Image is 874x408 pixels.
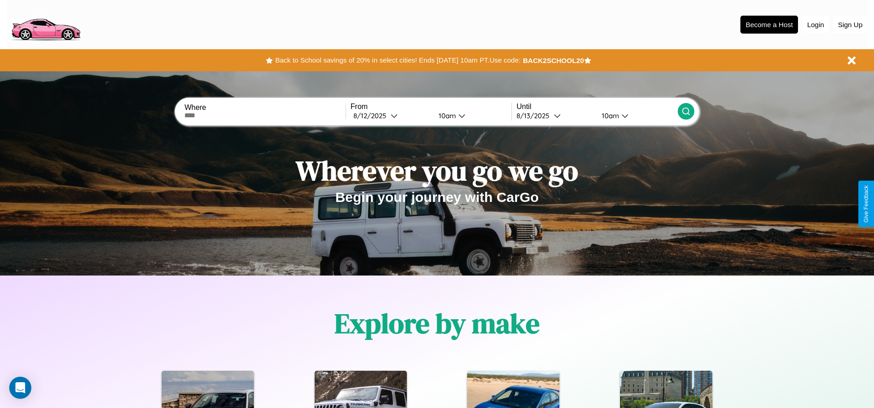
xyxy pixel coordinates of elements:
[594,111,678,121] button: 10am
[9,377,31,399] div: Open Intercom Messenger
[184,103,345,112] label: Where
[351,103,511,111] label: From
[516,111,554,120] div: 8 / 13 / 2025
[597,111,622,120] div: 10am
[523,57,584,64] b: BACK2SCHOOL20
[740,16,798,34] button: Become a Host
[7,5,84,43] img: logo
[434,111,458,120] div: 10am
[516,103,677,111] label: Until
[431,111,512,121] button: 10am
[803,16,829,33] button: Login
[334,305,540,342] h1: Explore by make
[833,16,867,33] button: Sign Up
[273,54,522,67] button: Back to School savings of 20% in select cities! Ends [DATE] 10am PT.Use code:
[863,185,869,223] div: Give Feedback
[351,111,431,121] button: 8/12/2025
[353,111,391,120] div: 8 / 12 / 2025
